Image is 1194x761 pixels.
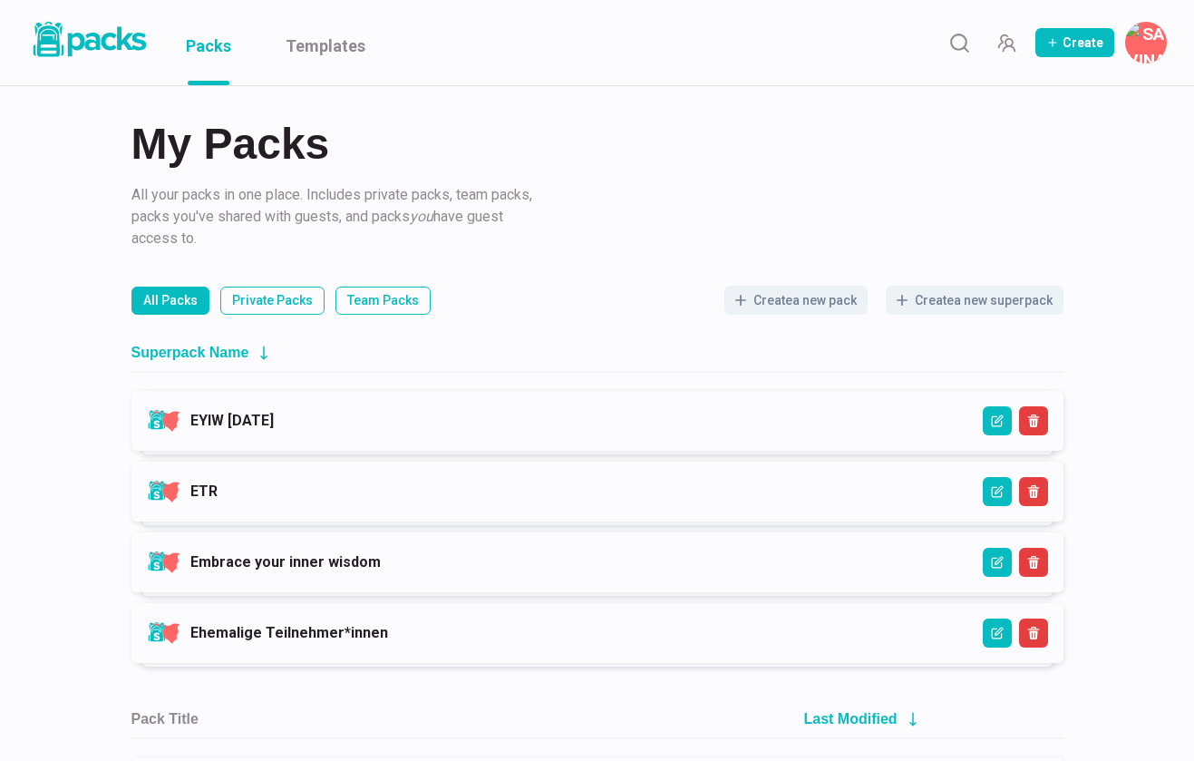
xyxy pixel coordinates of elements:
[983,548,1012,577] button: Edit
[410,208,433,225] i: you
[988,24,1024,61] button: Manage Team Invites
[983,619,1012,648] button: Edit
[983,477,1012,506] button: Edit
[1019,406,1048,435] button: Delete Superpack
[131,122,1063,166] h2: My Packs
[886,286,1063,315] button: Createa new superpack
[1019,619,1048,648] button: Delete Superpack
[131,710,199,727] h2: Pack Title
[232,291,313,310] p: Private Packs
[347,291,419,310] p: Team Packs
[804,710,898,727] h2: Last Modified
[1035,28,1114,57] button: Create Pack
[983,406,1012,435] button: Edit
[131,344,249,361] h2: Superpack Name
[131,184,539,249] p: All your packs in one place. Includes private packs, team packs, packs you've shared with guests,...
[27,18,150,67] a: Packs logo
[1019,548,1048,577] button: Delete Superpack
[143,291,198,310] p: All Packs
[724,286,868,315] button: Createa new pack
[1125,22,1167,63] button: Savina Tilmann
[27,18,150,61] img: Packs logo
[941,24,977,61] button: Search
[1019,477,1048,506] button: Delete Superpack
